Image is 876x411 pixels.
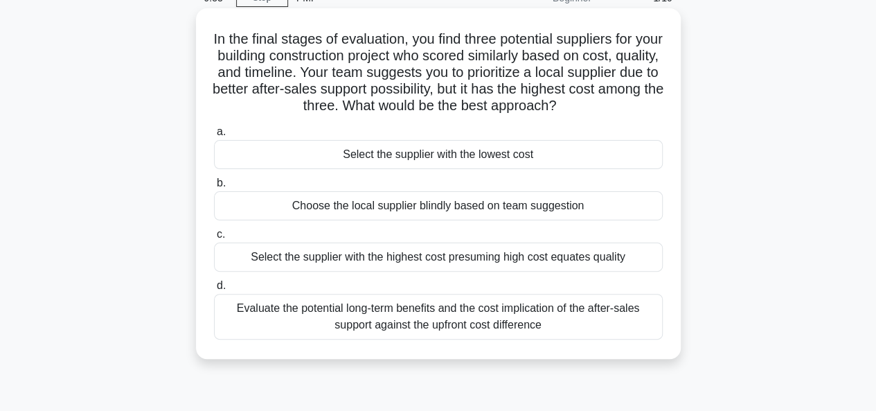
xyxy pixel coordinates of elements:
[214,191,663,220] div: Choose the local supplier blindly based on team suggestion
[214,140,663,169] div: Select the supplier with the lowest cost
[217,125,226,137] span: a.
[214,243,663,272] div: Select the supplier with the highest cost presuming high cost equates quality
[213,30,664,115] h5: In the final stages of evaluation, you find three potential suppliers for your building construct...
[217,279,226,291] span: d.
[217,228,225,240] span: c.
[214,294,663,340] div: Evaluate the potential long-term benefits and the cost implication of the after-sales support aga...
[217,177,226,189] span: b.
